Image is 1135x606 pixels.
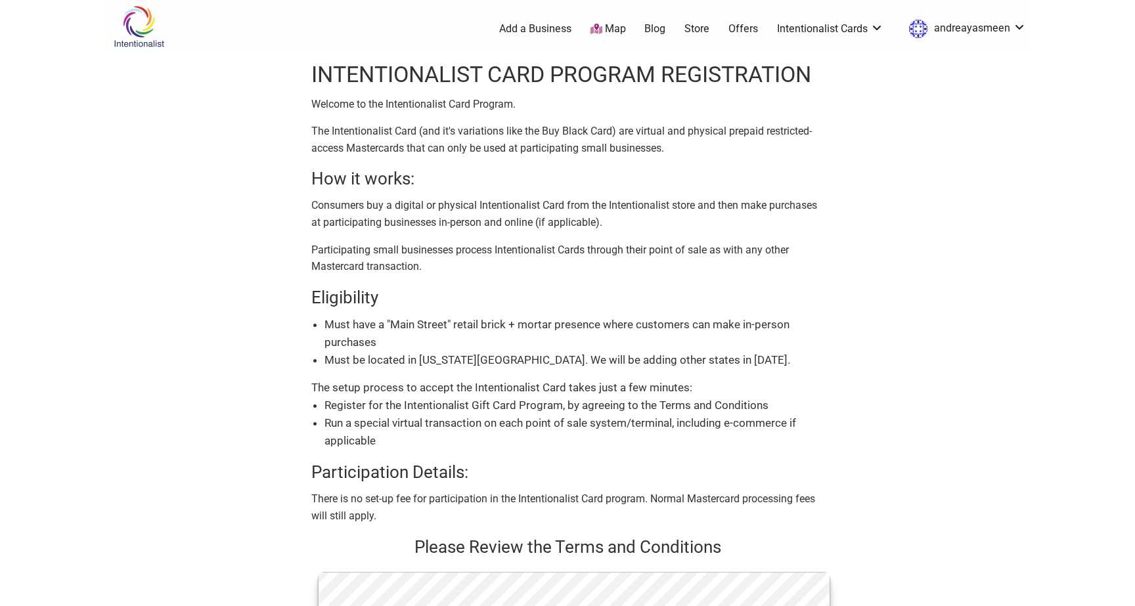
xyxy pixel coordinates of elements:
[590,22,626,37] a: Map
[644,22,665,36] a: Blog
[311,197,824,230] p: Consumers buy a digital or physical Intentionalist Card from the Intentionalist store and then ma...
[311,242,824,275] p: Participating small businesses process Intentionalist Cards through their point of sale as with a...
[311,490,824,524] p: There is no set-up fee for participation in the Intentionalist Card program. Normal Mastercard pr...
[324,351,824,369] li: Must be located in [US_STATE][GEOGRAPHIC_DATA]. We will be adding other states in [DATE].
[311,460,824,484] h3: Participation Details:
[777,22,883,36] a: Intentionalist Cards
[324,397,824,414] li: Register for the Intentionalist Gift Card Program, by agreeing to the Terms and Conditions
[108,5,170,48] img: Intentionalist
[902,17,1026,41] a: andreayasmeen
[311,286,824,309] h3: Eligibility
[311,535,824,559] h3: Please Review the Terms and Conditions
[311,167,824,190] h3: How it works:
[311,96,824,113] p: Welcome to the Intentionalist Card Program.
[728,22,758,36] a: Offers
[684,22,709,36] a: Store
[324,316,824,351] li: Must have a "Main Street" retail brick + mortar presence where customers can make in-person purch...
[324,414,824,450] li: Run a special virtual transaction on each point of sale system/terminal, including e-commerce if ...
[499,22,571,36] a: Add a Business
[311,59,824,91] h1: INTENTIONALIST CARD PROGRAM REGISTRATION
[311,123,824,156] p: The Intentionalist Card (and it's variations like the Buy Black Card) are virtual and physical pr...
